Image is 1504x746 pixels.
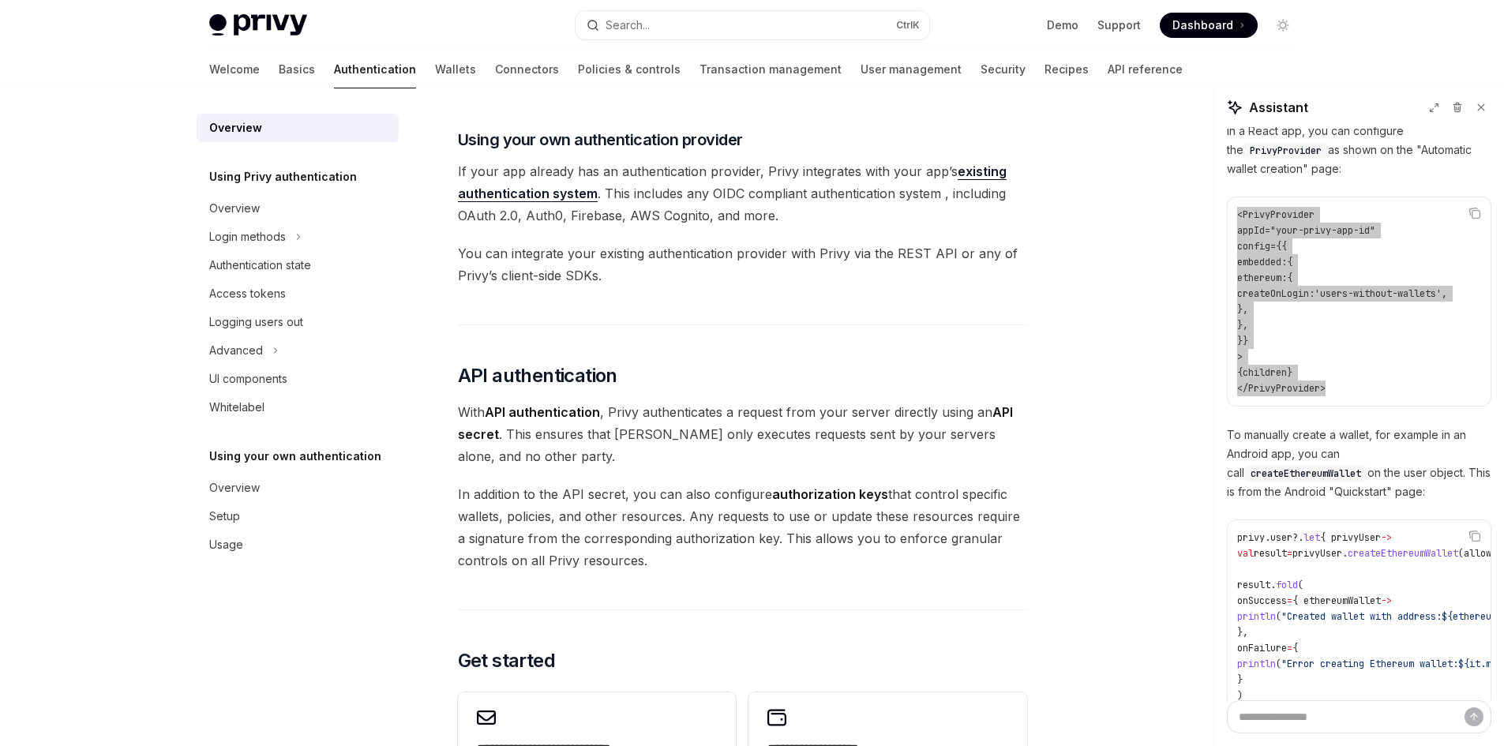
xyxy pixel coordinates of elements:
span: createOnLogin: [1237,287,1315,300]
button: Toggle dark mode [1270,13,1296,38]
span: You can integrate your existing authentication provider with Privy via the REST API or any of Pri... [458,242,1027,287]
span: -> [1381,594,1392,607]
span: }, [1237,626,1248,639]
a: API reference [1108,51,1183,88]
span: Ctrl K [896,19,920,32]
span: Using your own authentication provider [458,129,743,151]
span: }, [1237,303,1248,316]
div: Overview [209,118,262,137]
a: User management [861,51,962,88]
span: Assistant [1249,98,1308,117]
span: { [1287,272,1292,284]
a: Welcome [209,51,260,88]
span: = [1270,240,1276,253]
strong: authorization keys [772,486,888,502]
span: "your-privy-app-id" [1270,224,1375,237]
span: = [1287,547,1292,560]
a: Dashboard [1160,13,1258,38]
h5: Using Privy authentication [209,167,357,186]
span: ) [1237,689,1243,702]
span: With , Privy authenticates a request from your server directly using an . This ensures that [PERS... [458,401,1027,467]
span: PrivyProvider [1243,208,1315,221]
p: To automatically create a wallet for a user on login in a React app, you can configure the as sho... [1227,103,1491,178]
span: let [1303,531,1320,544]
div: Overview [209,478,260,497]
a: Logging users out [197,308,399,336]
div: Whitelabel [209,398,264,417]
span: { [1281,240,1287,253]
span: -> [1381,531,1392,544]
span: embedded: [1237,256,1287,268]
div: Authentication state [209,256,311,275]
a: Usage [197,530,399,559]
a: Support [1097,17,1141,33]
div: Overview [209,199,260,218]
strong: API authentication [485,404,600,420]
span: { [1292,642,1298,654]
a: Recipes [1045,51,1089,88]
a: UI components [197,365,399,393]
a: Whitelabel [197,393,399,422]
a: Overview [197,114,399,142]
span: onFailure [1237,642,1287,654]
span: Get started [458,648,555,673]
span: </ [1237,382,1248,395]
span: If your app already has an authentication provider, Privy integrates with your app’s . This inclu... [458,160,1027,227]
button: Copy the contents from the code block [1465,203,1485,223]
span: Dashboard [1172,17,1233,33]
span: onSuccess [1237,594,1287,607]
a: Policies & controls [578,51,681,88]
span: appId [1237,224,1265,237]
p: To manually create a wallet, for example in an Android app, you can call on the user object. This... [1227,425,1491,501]
span: In addition to the API secret, you can also configure that control specific wallets, policies, an... [458,483,1027,572]
span: > [1237,351,1243,363]
span: { ethereumWallet [1292,594,1381,607]
span: ( [1276,610,1281,623]
span: config [1237,240,1270,253]
span: privyUser. [1292,547,1348,560]
span: } [1243,335,1248,347]
span: "Error creating Ethereum wallet: [1281,658,1458,670]
h5: Using your own authentication [209,447,381,466]
span: println [1237,610,1276,623]
span: children [1243,366,1287,379]
span: , [1442,287,1447,300]
div: Usage [209,535,243,554]
span: { privyUser [1320,531,1381,544]
span: "Created wallet with address: [1281,610,1442,623]
a: Basics [279,51,315,88]
button: Copy the contents from the code block [1465,526,1485,546]
span: } [1287,366,1292,379]
div: UI components [209,369,287,388]
span: result. [1237,579,1276,591]
button: Send message [1465,707,1483,726]
a: Access tokens [197,279,399,308]
a: Wallets [435,51,476,88]
span: = [1287,642,1292,654]
a: Transaction management [699,51,842,88]
a: Security [981,51,1026,88]
span: ${ [1442,610,1453,623]
span: createEthereumWallet [1348,547,1458,560]
span: { [1237,366,1243,379]
span: ( [1298,579,1303,591]
div: Login methods [209,227,286,246]
span: result [1254,547,1287,560]
span: < [1237,208,1243,221]
span: { [1276,240,1281,253]
span: API authentication [458,363,617,388]
span: > [1320,382,1326,395]
div: Logging users out [209,313,303,332]
span: fold [1276,579,1298,591]
button: Search...CtrlK [576,11,929,39]
span: = [1287,594,1292,607]
div: Setup [209,507,240,526]
div: Search... [606,16,650,35]
span: PrivyProvider [1250,144,1322,157]
span: println [1237,658,1276,670]
span: }, [1237,319,1248,332]
span: createEthereumWallet [1251,467,1361,480]
a: Overview [197,194,399,223]
span: } [1237,673,1243,686]
span: ( [1276,658,1281,670]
